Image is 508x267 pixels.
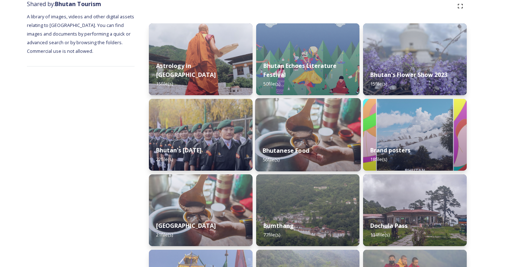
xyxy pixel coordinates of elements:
[262,147,309,155] strong: Bhutanese Food
[370,231,390,238] span: 134 file(s)
[370,222,408,230] strong: Dochula Pass
[263,222,294,230] strong: Bumthang
[256,23,360,95] img: Bhutan%2520Echoes7.jpg
[263,62,337,79] strong: Bhutan Echoes Literature Festival
[149,23,253,95] img: _SCH1465.jpg
[370,156,387,162] span: 18 file(s)
[255,98,361,171] img: Bumdeling%2520090723%2520by%2520Amp%2520Sripimanwat-4.jpg
[156,62,216,79] strong: Astrology in [GEOGRAPHIC_DATA]
[156,80,173,87] span: 15 file(s)
[263,231,280,238] span: 77 file(s)
[27,13,135,54] span: A library of images, videos and other digital assets relating to [GEOGRAPHIC_DATA]. You can find ...
[156,146,202,154] strong: Bhutan's [DATE]
[363,174,467,246] img: 2022-10-01%252011.41.43.jpg
[370,146,410,154] strong: Brand posters
[370,71,447,79] strong: Bhutan's Flower Show 2023
[156,222,216,230] strong: [GEOGRAPHIC_DATA]
[363,23,467,95] img: Bhutan%2520Flower%2520Show2.jpg
[149,174,253,246] img: Bumdeling%2520090723%2520by%2520Amp%2520Sripimanwat-4%25202.jpg
[156,231,173,238] span: 21 file(s)
[156,156,173,162] span: 22 file(s)
[262,156,279,163] span: 56 file(s)
[363,99,467,171] img: Bhutan_Believe_800_1000_4.jpg
[149,99,253,171] img: Bhutan%2520National%2520Day10.jpg
[256,174,360,246] img: Bumthang%2520180723%2520by%2520Amp%2520Sripimanwat-20.jpg
[263,80,280,87] span: 50 file(s)
[370,80,387,87] span: 15 file(s)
